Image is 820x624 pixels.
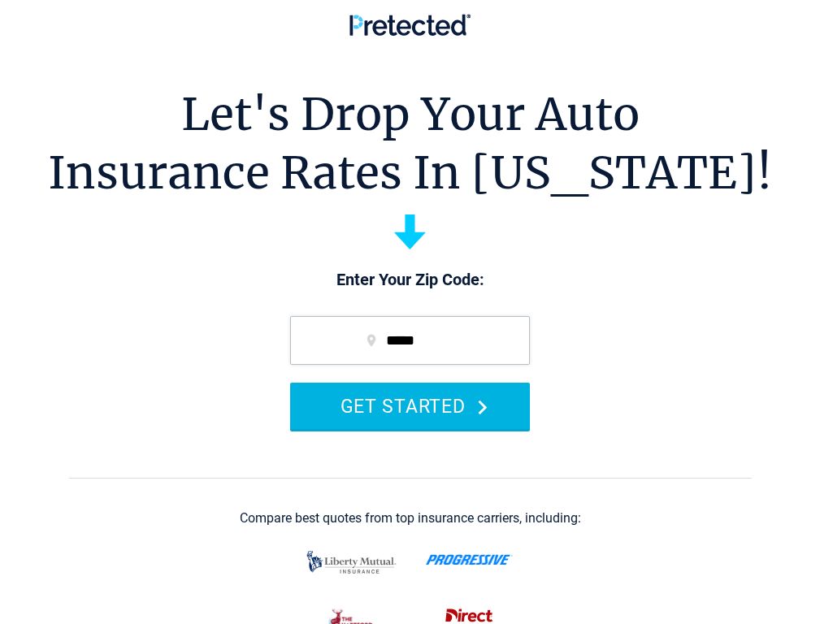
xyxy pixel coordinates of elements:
button: GET STARTED [290,383,530,429]
h1: Let's Drop Your Auto Insurance Rates In [US_STATE]! [48,85,772,202]
p: Enter Your Zip Code: [274,269,546,292]
div: Compare best quotes from top insurance carriers, including: [240,511,581,526]
input: zip code [290,316,530,365]
img: progressive [426,554,513,565]
img: Pretected Logo [349,14,471,36]
img: liberty [302,543,401,582]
